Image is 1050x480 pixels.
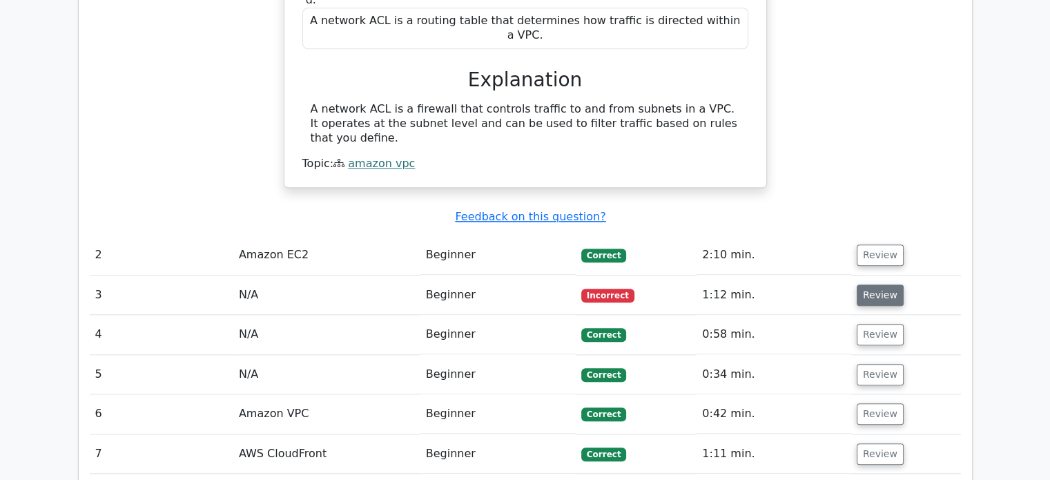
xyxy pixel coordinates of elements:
td: 0:34 min. [697,355,851,394]
td: Beginner [420,315,576,354]
button: Review [857,364,904,385]
td: 2 [90,236,233,275]
td: 6 [90,394,233,434]
button: Review [857,244,904,266]
td: 4 [90,315,233,354]
h3: Explanation [311,68,740,92]
span: Correct [581,249,626,262]
td: 3 [90,276,233,315]
a: Feedback on this question? [455,210,605,223]
td: Beginner [420,434,576,474]
td: 7 [90,434,233,474]
div: A network ACL is a routing table that determines how traffic is directed within a VPC. [302,8,748,49]
td: 1:11 min. [697,434,851,474]
td: Beginner [420,276,576,315]
td: N/A [233,315,420,354]
button: Review [857,443,904,465]
span: Correct [581,407,626,421]
span: Incorrect [581,289,634,303]
td: Beginner [420,236,576,275]
td: AWS CloudFront [233,434,420,474]
td: 0:42 min. [697,394,851,434]
td: Amazon VPC [233,394,420,434]
td: 0:58 min. [697,315,851,354]
div: Topic: [302,157,748,171]
td: Beginner [420,355,576,394]
button: Review [857,285,904,306]
span: Correct [581,368,626,382]
td: 2:10 min. [697,236,851,275]
span: Correct [581,448,626,461]
button: Review [857,403,904,425]
td: 5 [90,355,233,394]
button: Review [857,324,904,345]
td: Amazon EC2 [233,236,420,275]
span: Correct [581,328,626,342]
td: N/A [233,276,420,315]
td: N/A [233,355,420,394]
td: Beginner [420,394,576,434]
a: amazon vpc [348,157,415,170]
td: 1:12 min. [697,276,851,315]
div: A network ACL is a firewall that controls traffic to and from subnets in a VPC. It operates at th... [311,102,740,145]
